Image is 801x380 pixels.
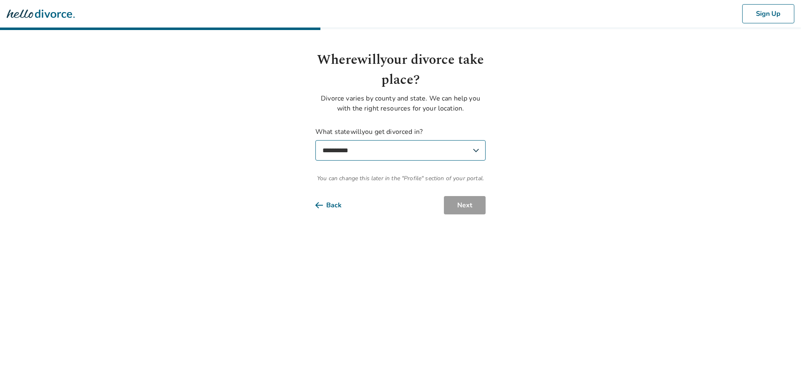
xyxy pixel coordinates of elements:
button: Next [444,196,486,214]
h1: Where will your divorce take place? [315,50,486,90]
span: You can change this later in the "Profile" section of your portal. [315,174,486,183]
p: Divorce varies by county and state. We can help you with the right resources for your location. [315,93,486,113]
select: What statewillyou get divorced in? [315,140,486,161]
button: Sign Up [742,4,794,23]
label: What state will you get divorced in? [315,127,486,161]
button: Back [315,196,355,214]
